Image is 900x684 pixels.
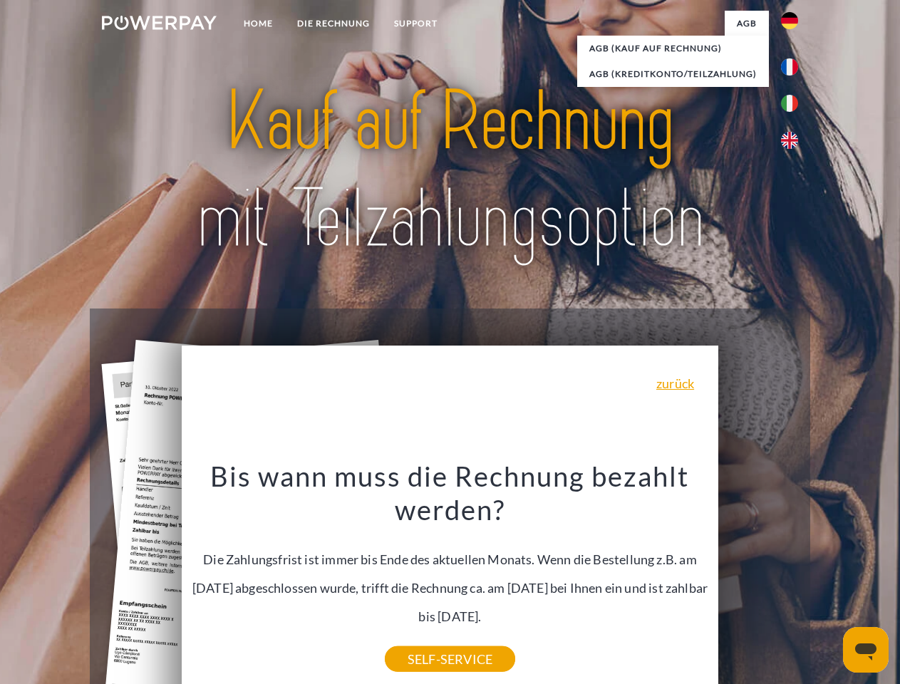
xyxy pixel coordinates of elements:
[843,627,889,673] iframe: Schaltfläche zum Öffnen des Messaging-Fensters
[577,36,769,61] a: AGB (Kauf auf Rechnung)
[781,12,798,29] img: de
[656,377,694,390] a: zurück
[102,16,217,30] img: logo-powerpay-white.svg
[382,11,450,36] a: SUPPORT
[781,58,798,76] img: fr
[781,132,798,149] img: en
[285,11,382,36] a: DIE RECHNUNG
[577,61,769,87] a: AGB (Kreditkonto/Teilzahlung)
[136,68,764,273] img: title-powerpay_de.svg
[190,459,710,527] h3: Bis wann muss die Rechnung bezahlt werden?
[725,11,769,36] a: agb
[190,459,710,659] div: Die Zahlungsfrist ist immer bis Ende des aktuellen Monats. Wenn die Bestellung z.B. am [DATE] abg...
[385,646,515,672] a: SELF-SERVICE
[781,95,798,112] img: it
[232,11,285,36] a: Home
